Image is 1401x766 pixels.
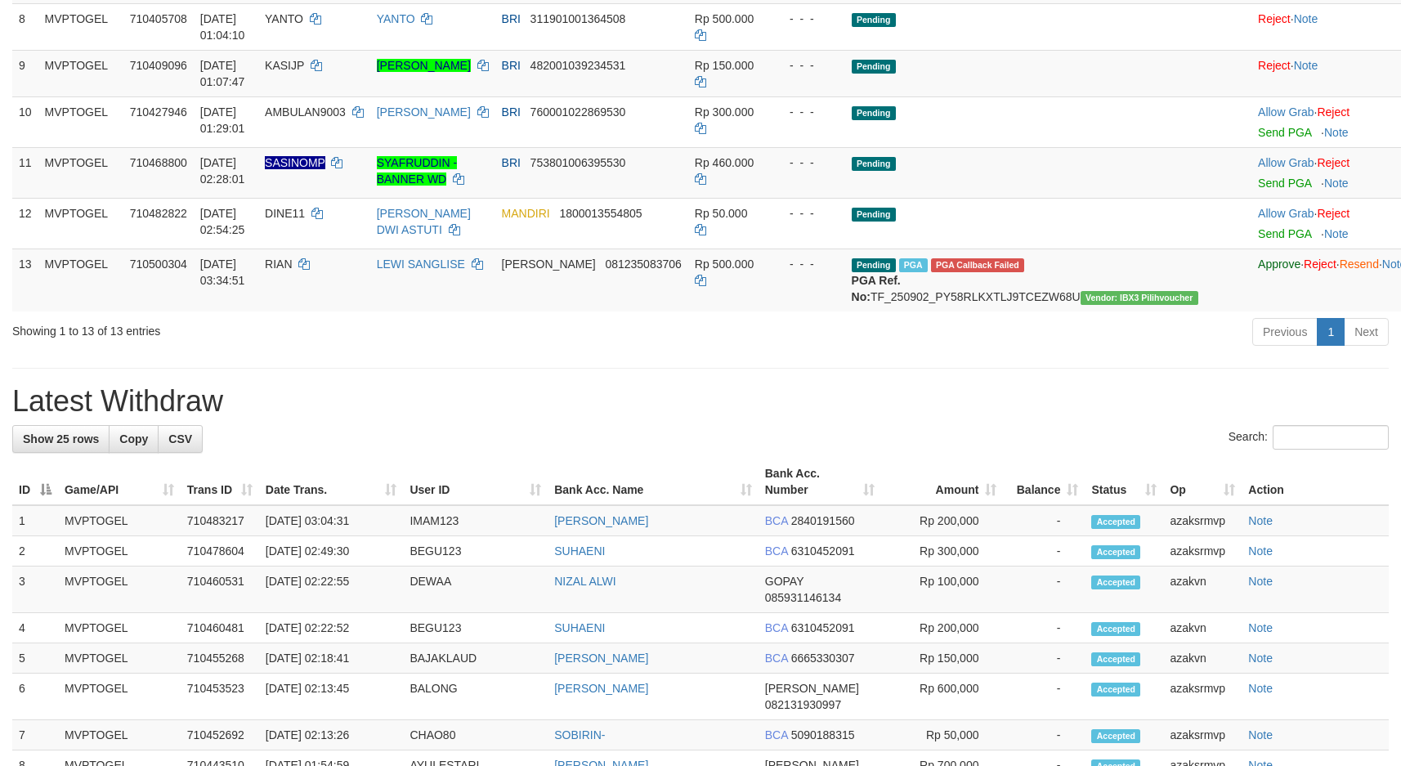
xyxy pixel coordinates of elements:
[554,544,605,558] a: SUHAENI
[765,591,841,604] span: Copy 085931146134 to clipboard
[1091,683,1140,697] span: Accepted
[1003,720,1085,750] td: -
[130,12,187,25] span: 710405708
[1317,105,1350,119] a: Reject
[38,3,123,50] td: MVPTOGEL
[58,567,181,613] td: MVPTOGEL
[1248,652,1273,665] a: Note
[852,60,896,74] span: Pending
[1248,514,1273,527] a: Note
[1340,258,1379,271] a: Resend
[200,59,245,88] span: [DATE] 01:07:47
[502,258,596,271] span: [PERSON_NAME]
[502,156,521,169] span: BRI
[852,13,896,27] span: Pending
[403,536,548,567] td: BEGU123
[1258,227,1311,240] a: Send PGA
[1081,291,1198,305] span: Vendor URL: https://payment5.1velocity.biz
[259,720,404,750] td: [DATE] 02:13:26
[1258,177,1311,190] a: Send PGA
[765,621,788,634] span: BCA
[200,12,245,42] span: [DATE] 01:04:10
[58,674,181,720] td: MVPTOGEL
[1248,621,1273,634] a: Note
[1258,207,1317,220] span: ·
[1163,674,1242,720] td: azaksrmvp
[12,674,58,720] td: 6
[181,536,259,567] td: 710478604
[791,652,855,665] span: Copy 6665330307 to clipboard
[168,432,192,446] span: CSV
[1248,544,1273,558] a: Note
[1242,459,1389,505] th: Action
[765,514,788,527] span: BCA
[109,425,159,453] a: Copy
[12,536,58,567] td: 2
[695,156,754,169] span: Rp 460.000
[1324,177,1349,190] a: Note
[881,536,1004,567] td: Rp 300,000
[530,12,626,25] span: Copy 311901001364508 to clipboard
[12,316,571,339] div: Showing 1 to 13 of 13 entries
[1273,425,1389,450] input: Search:
[1003,643,1085,674] td: -
[777,205,839,222] div: - - -
[1258,207,1314,220] a: Allow Grab
[181,613,259,643] td: 710460481
[158,425,203,453] a: CSV
[777,155,839,171] div: - - -
[1304,258,1336,271] a: Reject
[1091,545,1140,559] span: Accepted
[130,258,187,271] span: 710500304
[259,613,404,643] td: [DATE] 02:22:52
[1163,720,1242,750] td: azaksrmvp
[881,643,1004,674] td: Rp 150,000
[1258,105,1317,119] span: ·
[695,258,754,271] span: Rp 500.000
[403,459,548,505] th: User ID: activate to sort column ascending
[23,432,99,446] span: Show 25 rows
[852,274,901,303] b: PGA Ref. No:
[777,256,839,272] div: - - -
[852,106,896,120] span: Pending
[777,104,839,120] div: - - -
[259,505,404,536] td: [DATE] 03:04:31
[554,652,648,665] a: [PERSON_NAME]
[1163,567,1242,613] td: azakvn
[845,249,1205,311] td: TF_250902_PY58RLKXTLJ9TCEZW68U
[1091,576,1140,589] span: Accepted
[38,96,123,147] td: MVPTOGEL
[12,613,58,643] td: 4
[554,621,605,634] a: SUHAENI
[1317,156,1350,169] a: Reject
[695,12,754,25] span: Rp 500.000
[58,505,181,536] td: MVPTOGEL
[1258,258,1300,271] a: Approve
[881,720,1004,750] td: Rp 50,000
[1163,643,1242,674] td: azakvn
[554,728,605,741] a: SOBIRIN-
[1091,652,1140,666] span: Accepted
[181,567,259,613] td: 710460531
[502,59,521,72] span: BRI
[58,643,181,674] td: MVPTOGEL
[1317,318,1345,346] a: 1
[403,505,548,536] td: IMAM123
[181,720,259,750] td: 710452692
[1344,318,1389,346] a: Next
[777,11,839,27] div: - - -
[881,505,1004,536] td: Rp 200,000
[377,156,458,186] a: SYAFRUDDIN - BANNER WD
[881,674,1004,720] td: Rp 600,000
[265,258,292,271] span: RIAN
[130,207,187,220] span: 710482822
[265,105,346,119] span: AMBULAN9003
[1258,105,1314,119] a: Allow Grab
[548,459,759,505] th: Bank Acc. Name: activate to sort column ascending
[12,425,110,453] a: Show 25 rows
[1229,425,1389,450] label: Search:
[12,567,58,613] td: 3
[1317,207,1350,220] a: Reject
[12,3,38,50] td: 8
[1258,59,1291,72] a: Reject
